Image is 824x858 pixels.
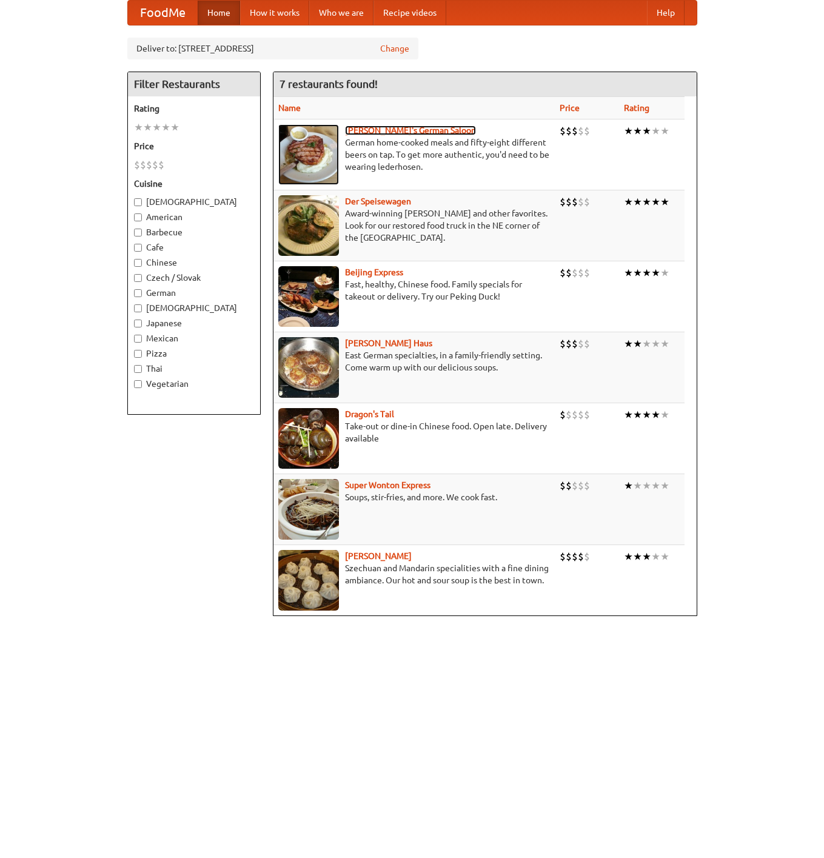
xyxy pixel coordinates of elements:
a: Name [278,103,301,113]
li: ★ [651,195,660,209]
li: ★ [642,408,651,421]
li: ★ [152,121,161,134]
h5: Rating [134,102,254,115]
li: $ [584,266,590,280]
li: ★ [624,479,633,492]
img: esthers.jpg [278,124,339,185]
li: $ [578,408,584,421]
input: Chinese [134,259,142,267]
li: ★ [633,550,642,563]
li: $ [584,550,590,563]
li: $ [578,550,584,563]
b: [PERSON_NAME]'s German Saloon [345,126,476,135]
li: $ [572,337,578,350]
li: $ [146,158,152,172]
label: Mexican [134,332,254,344]
li: ★ [660,408,669,421]
li: $ [134,158,140,172]
li: ★ [651,479,660,492]
label: Barbecue [134,226,254,238]
a: Der Speisewagen [345,196,411,206]
li: ★ [651,124,660,138]
input: Barbecue [134,229,142,236]
label: Czech / Slovak [134,272,254,284]
li: ★ [642,124,651,138]
li: ★ [143,121,152,134]
li: ★ [642,266,651,280]
img: superwonton.jpg [278,479,339,540]
li: ★ [651,408,660,421]
label: American [134,211,254,223]
li: ★ [624,550,633,563]
img: beijing.jpg [278,266,339,327]
input: American [134,213,142,221]
li: ★ [170,121,179,134]
p: Take-out or dine-in Chinese food. Open late. Delivery available [278,420,550,444]
li: $ [578,479,584,492]
h5: Cuisine [134,178,254,190]
li: $ [578,266,584,280]
li: ★ [633,337,642,350]
li: ★ [660,124,669,138]
a: Dragon's Tail [345,409,394,419]
input: Czech / Slovak [134,274,142,282]
li: $ [140,158,146,172]
li: $ [566,195,572,209]
li: $ [572,266,578,280]
label: Thai [134,363,254,375]
div: Deliver to: [STREET_ADDRESS] [127,38,418,59]
li: $ [584,337,590,350]
li: $ [572,408,578,421]
li: $ [152,158,158,172]
li: ★ [642,479,651,492]
li: ★ [651,337,660,350]
label: Chinese [134,256,254,269]
p: Soups, stir-fries, and more. We cook fast. [278,491,550,503]
li: ★ [651,266,660,280]
li: $ [566,479,572,492]
p: East German specialties, in a family-friendly setting. Come warm up with our delicious soups. [278,349,550,374]
a: Who we are [309,1,373,25]
b: Super Wonton Express [345,480,430,490]
li: $ [560,408,566,421]
a: FoodMe [128,1,198,25]
li: ★ [633,479,642,492]
a: How it works [240,1,309,25]
li: $ [578,124,584,138]
li: ★ [624,408,633,421]
p: German home-cooked meals and fifty-eight different beers on tap. To get more authentic, you'd nee... [278,136,550,173]
label: Vegetarian [134,378,254,390]
h4: Filter Restaurants [128,72,260,96]
li: $ [584,479,590,492]
li: $ [566,266,572,280]
input: German [134,289,142,297]
li: ★ [161,121,170,134]
input: Thai [134,365,142,373]
input: Mexican [134,335,142,343]
li: ★ [624,124,633,138]
p: Szechuan and Mandarin specialities with a fine dining ambiance. Our hot and sour soup is the best... [278,562,550,586]
a: [PERSON_NAME] [345,551,412,561]
li: $ [566,408,572,421]
li: $ [560,479,566,492]
li: ★ [642,337,651,350]
img: shandong.jpg [278,550,339,611]
ng-pluralize: 7 restaurants found! [280,78,378,90]
li: $ [572,195,578,209]
li: $ [158,158,164,172]
li: $ [572,124,578,138]
li: ★ [624,337,633,350]
label: German [134,287,254,299]
li: $ [572,479,578,492]
li: $ [584,408,590,421]
label: Japanese [134,317,254,329]
li: ★ [660,266,669,280]
li: ★ [642,550,651,563]
li: $ [578,195,584,209]
h5: Price [134,140,254,152]
input: Vegetarian [134,380,142,388]
p: Fast, healthy, Chinese food. Family specials for takeout or delivery. Try our Peking Duck! [278,278,550,303]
